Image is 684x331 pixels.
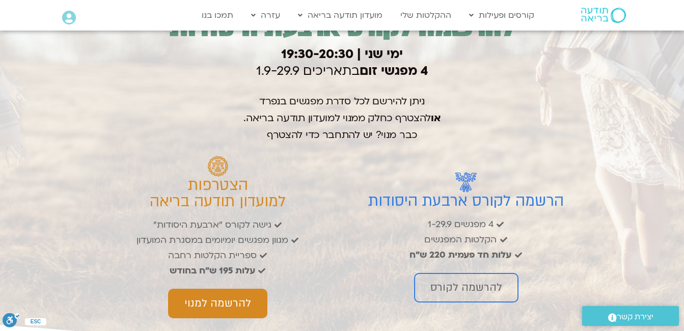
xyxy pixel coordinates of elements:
span: 4 מפגשים 1-29.9 [428,217,496,232]
a: מועדון תודעה בריאה [293,6,388,25]
span: ניתן להירשם לכל סדרת מפגשים בנפרד להצטרף כחלק ממנוי למועדון תודעה בריאה. כבר מנוי? יש להתחבר כדי ... [243,95,440,142]
b: ימי שני | 19:30-20:3 [281,46,403,63]
a: עזרה [246,6,285,25]
img: תודעה בריאה [581,8,626,23]
span: גישה לקורס "ארבעת היסודות" [153,217,274,233]
p: הרשמה לקורס ארבעת היסודות [347,193,585,209]
span: מגוון מפגשים יומיומים במסגרת המועדון [136,233,291,248]
a: להרשמה לקורס [414,273,518,302]
b: עלות 195 ש״ח בחודש [170,265,255,277]
span: להרשמה למנוי [184,297,251,310]
a: קורסים ופעילות [464,6,539,25]
a: ההקלטות שלי [395,6,456,25]
h3: בתאריכים 1.9-29.9 [94,46,590,80]
strong: או [431,112,440,125]
b: עלות חד פעמית 220 ש״ח [409,249,511,261]
a: להרשמה למנוי [168,289,267,318]
span: ספריית הקלטות רחבה [168,248,259,263]
span: להרשמה לקורס [430,282,502,294]
strong: 4 מפגשי זום [360,63,428,79]
span: הקלטות המפגשים [424,232,499,247]
a: יצירת קשר [582,306,679,326]
span: יצירת קשר [617,310,653,324]
b: 0 [345,46,353,63]
a: תמכו בנו [197,6,238,25]
p: הצטרפות למועדון תודעה בריאה [99,177,337,210]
